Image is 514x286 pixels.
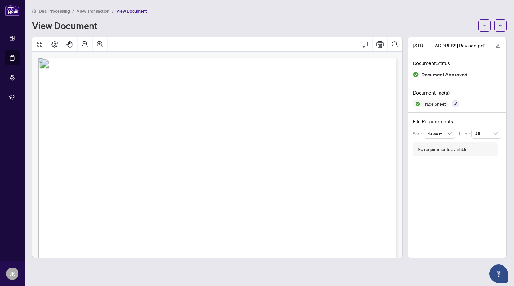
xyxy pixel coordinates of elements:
[459,130,471,137] p: Filter:
[32,21,97,30] h1: View Document
[112,7,114,14] li: /
[32,9,36,13] span: home
[413,59,501,67] h4: Document Status
[413,89,501,96] h4: Document Tag(s)
[427,129,452,138] span: Newest
[482,23,487,28] span: ellipsis
[413,130,424,137] p: Sort:
[10,269,15,278] span: JK
[77,8,110,14] span: View Transaction
[489,264,508,283] button: Open asap
[496,44,500,48] span: edit
[413,42,485,49] span: [STREET_ADDRESS] Revised.pdf
[413,71,419,78] img: Document Status
[116,8,147,14] span: View Document
[413,100,420,107] img: Status Icon
[39,8,70,14] span: Deal Processing
[418,146,468,153] div: No requirements available
[475,129,498,138] span: All
[72,7,74,14] li: /
[498,23,503,28] span: arrow-left
[421,70,468,79] span: Document Approved
[420,102,448,106] span: Trade Sheet
[413,118,501,125] h4: File Requirements
[5,5,20,16] img: logo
